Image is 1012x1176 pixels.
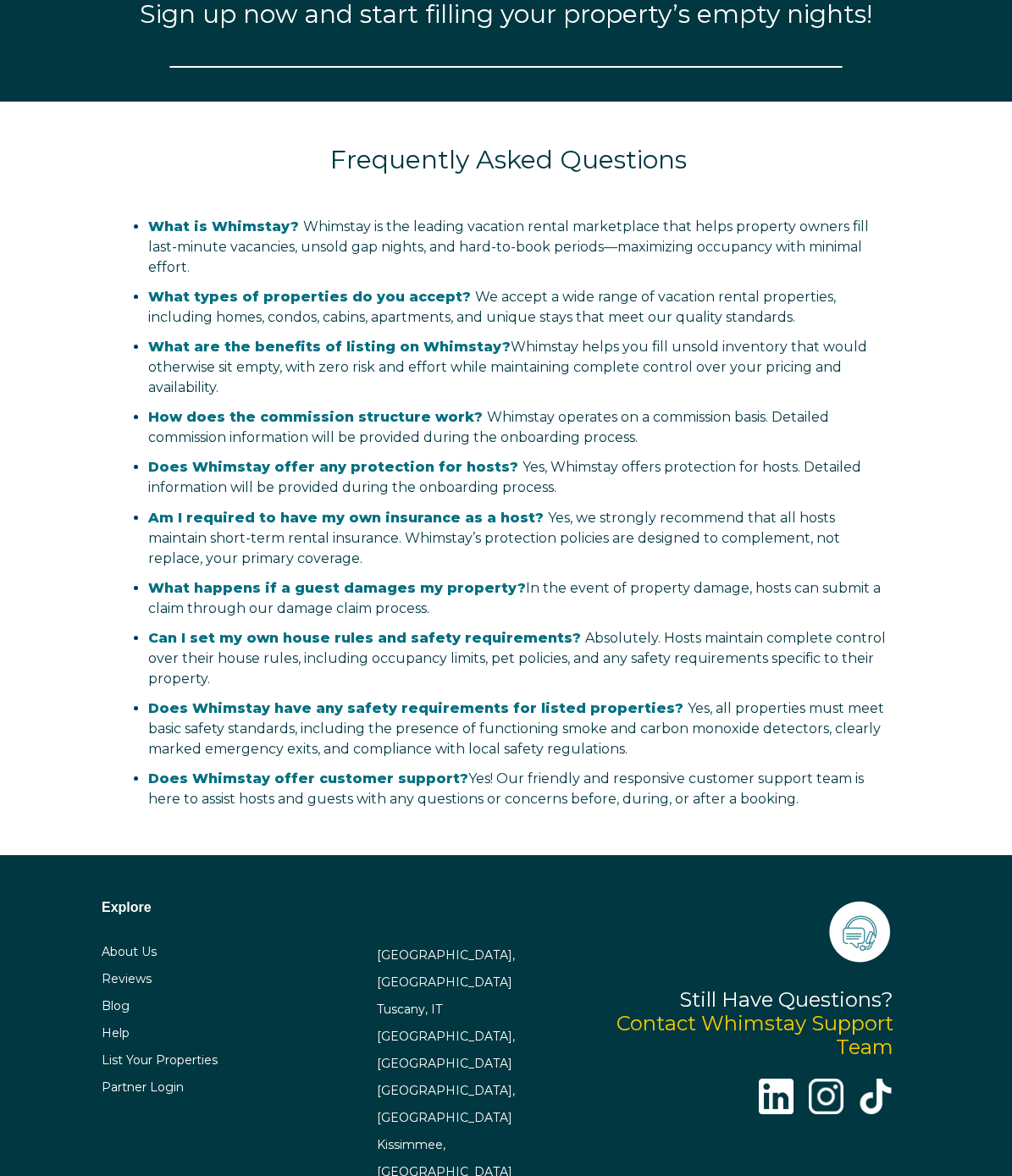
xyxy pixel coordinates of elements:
a: [GEOGRAPHIC_DATA], [GEOGRAPHIC_DATA] [377,1083,515,1125]
span: Yes, Whimstay offers protection for hosts. Detailed information will be provided during the onboa... [148,459,861,495]
span: Whimstay helps you fill unsold inventory that would otherwise sit empty, with zero risk and effor... [148,339,867,395]
span: How does the commission structure work? [148,409,483,425]
a: [GEOGRAPHIC_DATA], [GEOGRAPHIC_DATA] [377,947,515,990]
strong: What are the benefits of listing on Whimstay? [148,339,511,355]
img: instagram [809,1079,844,1114]
span: What types of properties do you accept? [148,289,471,305]
a: About Us [102,944,157,959]
span: Am I required to have my own insurance as a host? [148,510,544,526]
a: Blog [102,998,130,1013]
span: Yes, all properties must meet basic safety standards, including the presence of functioning smoke... [148,700,884,757]
a: Reviews [102,971,152,986]
span: Does Whimstay have any safety requirements for listed properties? [148,700,683,716]
span: Absolutely. Hosts maintain complete control over their house rules, including occupancy limits, p... [148,630,886,687]
a: Tuscany, IT [377,1002,442,1017]
a: Partner Login [102,1079,184,1095]
span: We accept a wide range of vacation rental properties, including homes, condos, cabins, apartments... [148,289,836,325]
span: What is Whimstay? [148,218,299,235]
span: Whimstay operates on a commission basis. Detailed commission information will be provided during ... [148,409,829,445]
span: Can I set my own house rules and safety requirements? [148,630,581,646]
span: In the event of property damage, hosts can submit a claim through our damage claim process. [148,580,881,616]
span: Whimstay is the leading vacation rental marketplace that helps property owners fill last-minute v... [148,218,869,275]
span: Frequently Asked Questions [330,144,687,175]
a: List Your Properties [102,1052,218,1068]
a: Contact Whimstay Support Team [617,1011,893,1059]
img: icons-21 [826,897,893,965]
a: [GEOGRAPHIC_DATA], [GEOGRAPHIC_DATA] [377,1029,515,1071]
a: Help [102,1025,130,1041]
img: tik-tok [858,1079,893,1114]
strong: Does Whimstay offer customer support? [148,770,468,787]
strong: What happens if a guest damages my property? [148,580,526,596]
span: Yes! Our friendly and responsive customer support team is here to assist hosts and guests with an... [148,770,864,807]
span: Yes, we strongly recommend that all hosts maintain short-term rental insurance. Whimstay’s protec... [148,510,840,566]
img: linkedin-logo [759,1079,794,1114]
span: Still Have Questions? [679,987,893,1012]
span: Does Whimstay offer any protection for hosts? [148,459,518,475]
span: Explore [102,900,152,914]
